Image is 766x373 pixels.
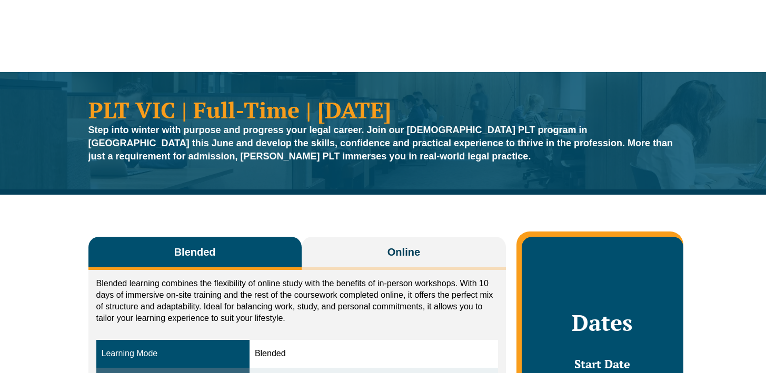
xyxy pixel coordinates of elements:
[255,348,493,360] div: Blended
[174,245,216,259] span: Blended
[387,245,420,259] span: Online
[88,125,673,162] strong: Step into winter with purpose and progress your legal career. Join our [DEMOGRAPHIC_DATA] PLT pro...
[88,98,678,121] h1: PLT VIC | Full-Time | [DATE]
[102,348,244,360] div: Learning Mode
[96,278,499,324] p: Blended learning combines the flexibility of online study with the benefits of in-person workshop...
[532,309,672,336] h2: Dates
[574,356,630,371] span: Start Date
